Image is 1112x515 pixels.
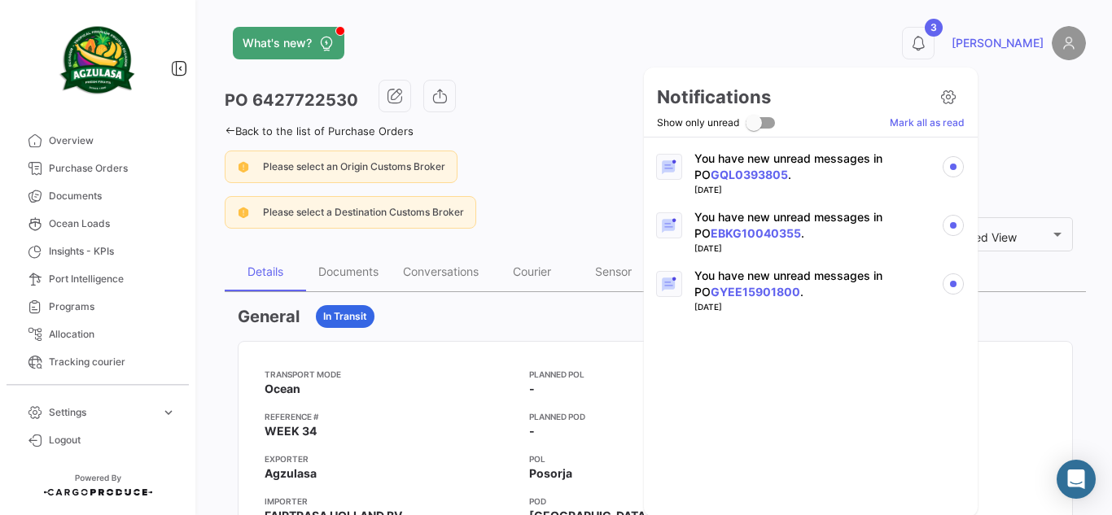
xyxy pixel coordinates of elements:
[711,226,801,240] a: EBKG10040355
[943,215,964,236] img: unread-icon.svg
[657,113,739,133] span: Show only unread
[711,285,800,299] a: GYEE15901800
[694,209,928,242] p: You have new unread messages in PO .
[657,85,771,108] h2: Notifications
[662,277,676,292] img: Notification icon
[1057,460,1096,499] div: Abrir Intercom Messenger
[694,268,928,300] p: You have new unread messages in PO .
[943,156,964,177] img: unread-icon.svg
[711,168,788,181] a: GQL0393805
[662,218,676,233] img: Notification icon
[943,273,964,295] img: unread-icon.svg
[694,300,722,313] div: [DATE]
[890,116,965,130] a: Mark all as read
[694,151,928,183] p: You have new unread messages in PO .
[694,183,722,196] div: [DATE]
[662,159,676,175] img: Notification icon
[694,242,722,255] div: [DATE]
